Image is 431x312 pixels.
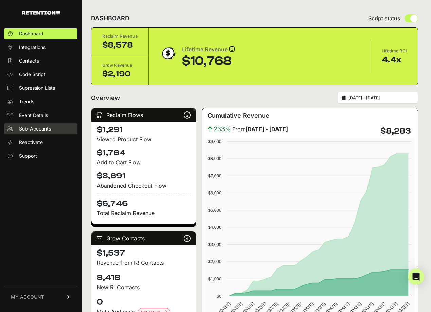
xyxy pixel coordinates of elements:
[97,194,191,209] h4: $6,746
[408,268,424,285] div: Open Intercom Messenger
[4,83,77,93] a: Supression Lists
[208,225,221,230] text: $4,000
[208,190,221,195] text: $6,000
[97,148,191,158] h4: $1,764
[102,40,138,51] div: $8,578
[97,297,191,308] h4: 0
[4,123,77,134] a: Sub-Accounts
[208,276,221,281] text: $1,000
[208,242,221,247] text: $3,000
[97,283,191,291] p: New R! Contacts
[19,153,37,159] span: Support
[182,54,235,68] div: $10,768
[91,108,196,122] div: Reclaim Flows
[19,57,39,64] span: Contacts
[208,156,221,161] text: $8,000
[19,125,51,132] span: Sub-Accounts
[97,181,191,190] div: Abandoned Checkout Flow
[97,248,191,259] h4: $1,537
[19,112,48,119] span: Event Details
[97,171,191,181] h4: $3,691
[208,111,269,120] h3: Cumulative Revenue
[182,45,235,54] div: Lifetime Revenue
[217,294,221,299] text: $0
[232,125,288,133] span: From
[246,126,288,133] strong: [DATE] - [DATE]
[97,158,191,167] div: Add to Cart Flow
[208,208,221,213] text: $5,000
[214,124,231,134] span: 233%
[4,137,77,148] a: Reactivate
[4,287,77,307] a: MY ACCOUNT
[22,11,60,15] img: Retention.com
[19,30,43,37] span: Dashboard
[208,259,221,264] text: $2,000
[4,110,77,121] a: Event Details
[380,126,411,137] h4: $8,283
[11,294,44,300] span: MY ACCOUNT
[91,231,196,245] div: Grow Contacts
[102,33,138,40] div: Reclaim Revenue
[4,55,77,66] a: Contacts
[19,139,43,146] span: Reactivate
[102,62,138,69] div: Grow Revenue
[19,71,46,78] span: Code Script
[208,173,221,178] text: $7,000
[382,54,407,65] div: 4.4x
[19,85,55,91] span: Supression Lists
[19,98,34,105] span: Trends
[160,45,177,62] img: dollar-coin-05c43ed7efb7bc0c12610022525b4bbbb207c7efeef5aecc26f025e68dcafac9.png
[97,209,191,217] p: Total Reclaim Revenue
[19,44,46,51] span: Integrations
[4,69,77,80] a: Code Script
[208,139,221,144] text: $9,000
[382,48,407,54] div: Lifetime ROI
[102,69,138,80] div: $2,190
[4,151,77,161] a: Support
[4,28,77,39] a: Dashboard
[97,135,191,143] div: Viewed Product Flow
[97,272,191,283] h4: 8,418
[368,14,400,22] span: Script status
[91,93,120,103] h2: Overview
[91,14,129,23] h2: DASHBOARD
[4,96,77,107] a: Trends
[97,259,191,267] p: Revenue from R! Contacts
[4,42,77,53] a: Integrations
[97,124,191,135] h4: $1,291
